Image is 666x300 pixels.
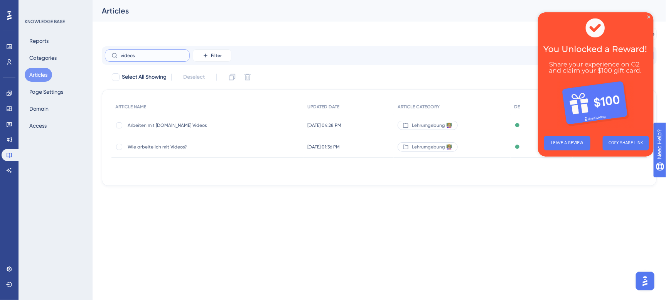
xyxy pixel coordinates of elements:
span: Lehrumgebung 👩🏼‍🏫 [412,122,452,128]
input: Search [121,53,183,58]
span: UPDATED DATE [307,104,339,110]
span: ARTICLE NAME [115,104,146,110]
span: Lehrumgebung 👩🏼‍🏫 [412,144,452,150]
span: DE [514,104,520,110]
span: Select All Showing [122,72,167,82]
div: Articles [102,5,637,16]
iframe: UserGuiding AI Assistant Launcher [634,270,657,293]
span: [DATE] 04:28 PM [307,122,341,128]
span: Filter [211,52,222,59]
button: Deselect [176,70,212,84]
button: Categories [25,51,61,65]
span: [DATE] 01:36 PM [307,144,340,150]
span: Deselect [183,72,205,82]
button: Articles [25,68,52,82]
div: KNOWLEDGE BASE [25,19,65,25]
button: Domain [25,102,53,116]
span: Arbeiten mit [DOMAIN_NAME] Videos [128,122,251,128]
span: ARTICLE CATEGORY [398,104,440,110]
iframe: To enrich screen reader interactions, please activate Accessibility in Grammarly extension settings [538,12,654,157]
button: Reports [25,34,53,48]
button: Access [25,119,51,133]
button: Page Settings [25,85,68,99]
span: Wie arbeite ich mit Videos? [128,144,251,150]
button: Filter [193,49,231,62]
